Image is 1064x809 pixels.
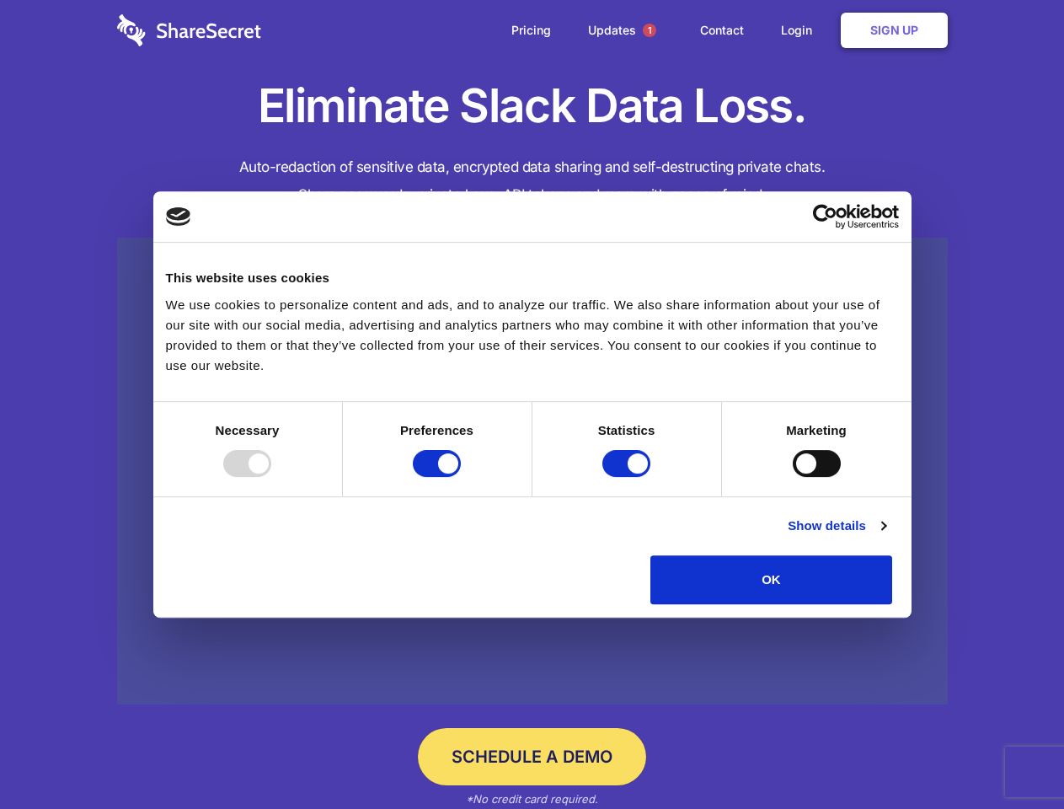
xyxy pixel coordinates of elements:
strong: Necessary [216,423,280,437]
a: Wistia video thumbnail [117,238,948,705]
a: Sign Up [841,13,948,48]
strong: Statistics [598,423,655,437]
img: logo-wordmark-white-trans-d4663122ce5f474addd5e946df7df03e33cb6a1c49d2221995e7729f52c070b2.svg [117,14,261,46]
a: Contact [683,4,761,56]
a: Login [764,4,837,56]
div: We use cookies to personalize content and ads, and to analyze our traffic. We also share informat... [166,295,899,376]
a: Pricing [495,4,568,56]
h1: Eliminate Slack Data Loss. [117,76,948,137]
strong: Marketing [786,423,847,437]
div: This website uses cookies [166,268,899,288]
a: Usercentrics Cookiebot - opens in a new window [751,204,899,229]
a: Schedule a Demo [418,728,646,785]
button: OK [650,555,892,604]
img: logo [166,207,191,226]
h4: Auto-redaction of sensitive data, encrypted data sharing and self-destructing private chats. Shar... [117,153,948,209]
em: *No credit card required. [466,792,598,806]
strong: Preferences [400,423,473,437]
a: Show details [788,516,885,536]
span: 1 [643,24,656,37]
